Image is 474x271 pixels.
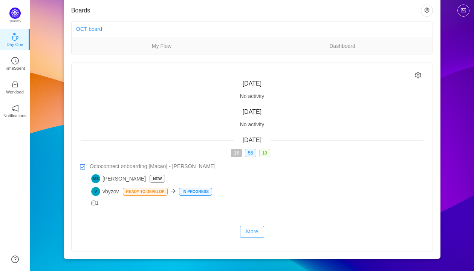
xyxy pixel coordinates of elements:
span: 16 [231,149,242,157]
i: icon: notification [11,104,19,112]
a: icon: clock-circleTimeSpent [11,59,19,67]
i: icon: inbox [11,81,19,88]
span: 19 [259,149,270,157]
a: icon: question-circle [11,256,19,263]
span: [DATE] [243,109,261,115]
img: MS [91,174,100,183]
i: icon: arrow-right [171,188,176,194]
img: V [91,187,100,196]
a: icon: coffeeDay One [11,35,19,43]
a: icon: notificationNotifications [11,107,19,114]
i: icon: coffee [11,33,19,41]
p: Ready to develop [123,188,168,195]
span: 1 [91,201,99,206]
img: Quantify [9,8,21,19]
p: TimeSpent [5,65,25,72]
span: [DATE] [243,137,261,143]
div: No activity [81,121,424,129]
i: icon: clock-circle [11,57,19,64]
a: My Flow [72,42,252,50]
span: Octoconnect onboarding [Macao] - [PERSON_NAME] [90,162,216,170]
a: Dashboard [252,42,433,50]
button: icon: picture [457,5,469,17]
a: Octoconnect onboarding [Macao] - [PERSON_NAME] [90,162,424,170]
div: No activity [81,92,424,100]
a: OCT board [76,26,102,32]
p: Workload [6,89,24,95]
p: Day One [6,41,23,48]
i: icon: message [91,201,96,205]
button: More [240,226,264,238]
a: icon: inboxWorkload [11,83,19,90]
p: Notifications [3,112,26,119]
span: [DATE] [243,80,261,87]
h3: Boards [71,7,421,14]
span: [PERSON_NAME] [91,174,146,183]
span: 55 [245,149,256,157]
p: New [150,175,165,182]
p: In Progress [179,188,211,195]
i: icon: setting [415,72,421,78]
p: Quantify [9,19,21,24]
span: vbyzov [91,187,119,196]
button: icon: setting [421,5,433,17]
